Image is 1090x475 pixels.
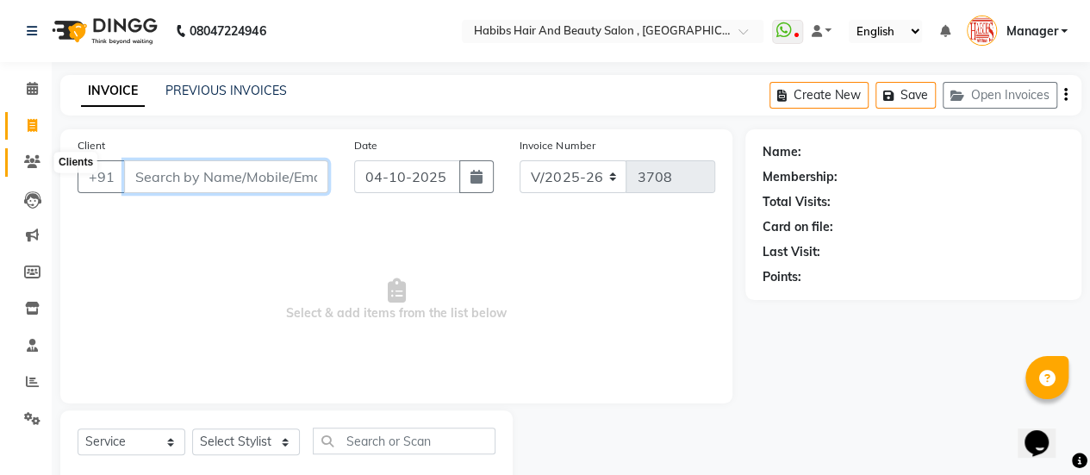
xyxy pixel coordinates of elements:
[763,143,801,161] div: Name:
[81,76,145,107] a: INVOICE
[520,138,595,153] label: Invoice Number
[165,83,287,98] a: PREVIOUS INVOICES
[763,168,838,186] div: Membership:
[313,428,495,454] input: Search or Scan
[354,138,377,153] label: Date
[44,7,162,55] img: logo
[54,153,97,173] div: Clients
[943,82,1057,109] button: Open Invoices
[1006,22,1057,41] span: Manager
[1018,406,1073,458] iframe: chat widget
[769,82,869,109] button: Create New
[78,214,715,386] span: Select & add items from the list below
[763,193,831,211] div: Total Visits:
[763,243,820,261] div: Last Visit:
[78,138,105,153] label: Client
[124,160,328,193] input: Search by Name/Mobile/Email/Code
[875,82,936,109] button: Save
[763,218,833,236] div: Card on file:
[190,7,265,55] b: 08047224946
[763,268,801,286] div: Points:
[967,16,997,46] img: Manager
